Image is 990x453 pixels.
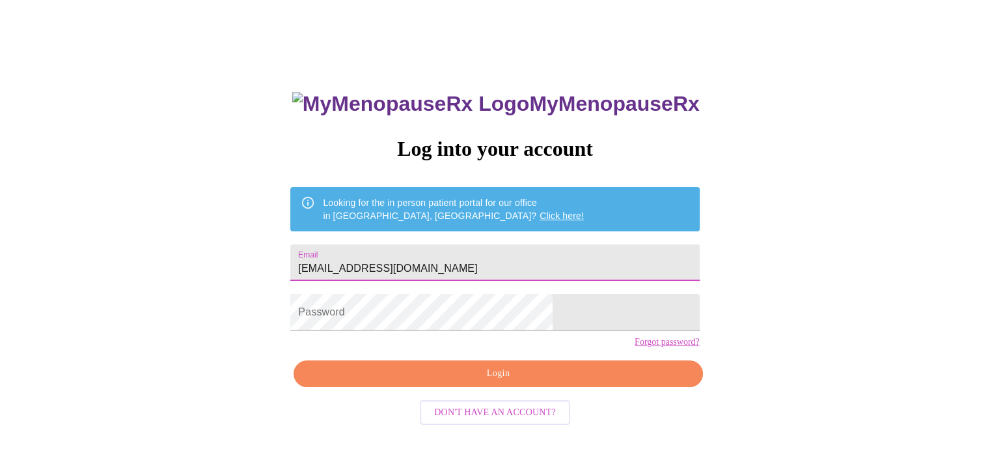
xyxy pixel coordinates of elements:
[434,405,556,421] span: Don't have an account?
[420,400,570,426] button: Don't have an account?
[290,137,699,161] h3: Log into your account
[635,337,700,347] a: Forgot password?
[292,92,700,116] h3: MyMenopauseRx
[309,366,687,382] span: Login
[294,360,702,387] button: Login
[292,92,529,116] img: MyMenopauseRx Logo
[417,405,573,416] a: Don't have an account?
[540,211,584,221] a: Click here!
[323,191,584,227] div: Looking for the in person patient portal for our office in [GEOGRAPHIC_DATA], [GEOGRAPHIC_DATA]?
